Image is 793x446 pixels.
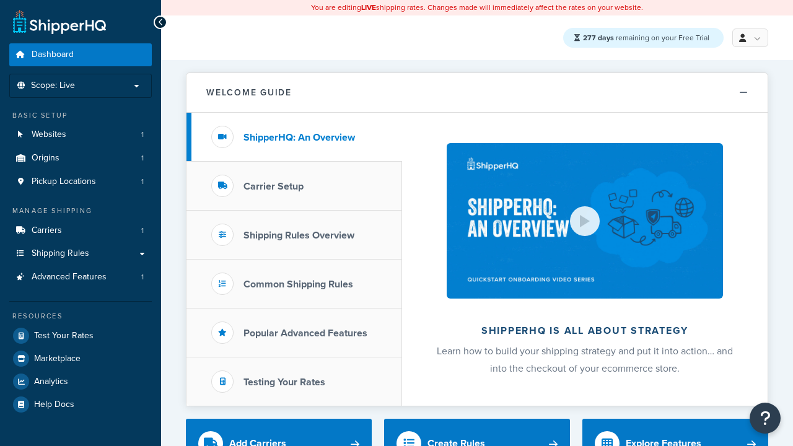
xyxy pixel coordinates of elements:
[9,170,152,193] li: Pickup Locations
[361,2,376,13] b: LIVE
[141,177,144,187] span: 1
[9,110,152,121] div: Basic Setup
[32,177,96,187] span: Pickup Locations
[34,400,74,410] span: Help Docs
[206,88,292,97] h2: Welcome Guide
[31,81,75,91] span: Scope: Live
[243,181,304,192] h3: Carrier Setup
[9,147,152,170] a: Origins1
[141,153,144,164] span: 1
[32,153,59,164] span: Origins
[583,32,709,43] span: remaining on your Free Trial
[435,325,735,336] h2: ShipperHQ is all about strategy
[32,225,62,236] span: Carriers
[9,123,152,146] li: Websites
[141,225,144,236] span: 1
[9,123,152,146] a: Websites1
[9,242,152,265] a: Shipping Rules
[447,143,723,299] img: ShipperHQ is all about strategy
[186,73,768,113] button: Welcome Guide
[9,325,152,347] a: Test Your Rates
[32,272,107,282] span: Advanced Features
[32,50,74,60] span: Dashboard
[243,377,325,388] h3: Testing Your Rates
[243,230,354,241] h3: Shipping Rules Overview
[9,43,152,66] a: Dashboard
[243,132,355,143] h3: ShipperHQ: An Overview
[9,219,152,242] li: Carriers
[9,311,152,321] div: Resources
[9,219,152,242] a: Carriers1
[141,272,144,282] span: 1
[34,354,81,364] span: Marketplace
[9,348,152,370] a: Marketplace
[9,393,152,416] a: Help Docs
[32,129,66,140] span: Websites
[243,279,353,290] h3: Common Shipping Rules
[437,344,733,375] span: Learn how to build your shipping strategy and put it into action… and into the checkout of your e...
[750,403,781,434] button: Open Resource Center
[9,206,152,216] div: Manage Shipping
[32,248,89,259] span: Shipping Rules
[34,377,68,387] span: Analytics
[583,32,614,43] strong: 277 days
[141,129,144,140] span: 1
[9,266,152,289] a: Advanced Features1
[9,170,152,193] a: Pickup Locations1
[243,328,367,339] h3: Popular Advanced Features
[9,147,152,170] li: Origins
[9,370,152,393] a: Analytics
[34,331,94,341] span: Test Your Rates
[9,266,152,289] li: Advanced Features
